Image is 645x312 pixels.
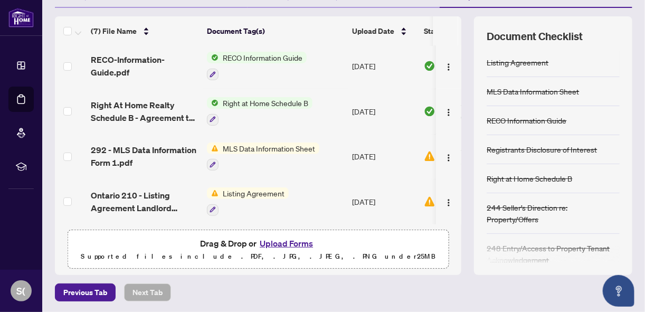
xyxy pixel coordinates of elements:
img: Status Icon [207,187,219,199]
button: Upload Forms [257,237,316,250]
button: Status IconRECO Information Guide [207,52,307,80]
div: Registrants Disclosure of Interest [487,144,597,155]
div: MLS Data Information Sheet [487,86,579,97]
span: Ontario 210 - Listing Agreement Landlord Representation Agreement Authority to Offer for Lease.pdf [91,189,198,214]
div: 244 Seller’s Direction re: Property/Offers [487,202,620,225]
img: Document Status [424,106,435,117]
button: Status IconRight at Home Schedule B [207,97,312,126]
span: 292 - MLS Data Information Form 1.pdf [91,144,198,169]
th: Upload Date [348,16,420,46]
img: Status Icon [207,97,219,109]
img: Status Icon [207,143,219,154]
td: [DATE] [348,179,420,224]
img: Document Status [424,196,435,207]
span: Status [424,25,445,37]
span: Upload Date [352,25,394,37]
img: Logo [444,154,453,162]
button: Open asap [603,275,634,307]
img: Logo [444,198,453,207]
td: [DATE] [348,43,420,89]
div: Right at Home Schedule B [487,173,572,184]
button: Status IconListing Agreement [207,187,289,216]
span: RECO Information Guide [219,52,307,63]
div: RECO Information Guide [487,115,566,126]
img: Logo [444,63,453,71]
button: Logo [440,148,457,165]
th: Document Tag(s) [203,16,348,46]
span: Drag & Drop orUpload FormsSupported files include .PDF, .JPG, .JPEG, .PNG under25MB [68,230,448,269]
img: logo [8,8,34,27]
div: Listing Agreement [487,56,548,68]
p: Supported files include .PDF, .JPG, .JPEG, .PNG under 25 MB [74,250,442,263]
span: Drag & Drop or [200,237,316,250]
button: Status IconMLS Data Information Sheet [207,143,319,171]
span: (7) File Name [91,25,137,37]
span: Listing Agreement [219,187,289,199]
img: Status Icon [207,52,219,63]
span: MLS Data Information Sheet [219,143,319,154]
span: S( [17,283,26,298]
span: Right At Home Realty Schedule B - Agreement to Lease - Residential.pdf [91,99,198,124]
td: [DATE] [348,134,420,179]
span: Document Checklist [487,29,583,44]
img: Logo [444,108,453,117]
div: 248 Entry/Access to Property Tenant Acknowledgement [487,242,620,266]
th: (7) File Name [87,16,203,46]
th: Status [420,16,509,46]
td: [DATE] [348,89,420,134]
button: Logo [440,103,457,120]
button: Previous Tab [55,283,116,301]
span: Right at Home Schedule B [219,97,312,109]
span: Previous Tab [63,284,107,301]
img: Document Status [424,60,435,72]
button: Logo [440,193,457,210]
button: Next Tab [124,283,171,301]
span: RECO-Information-Guide.pdf [91,53,198,79]
button: Logo [440,58,457,74]
img: Document Status [424,150,435,162]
